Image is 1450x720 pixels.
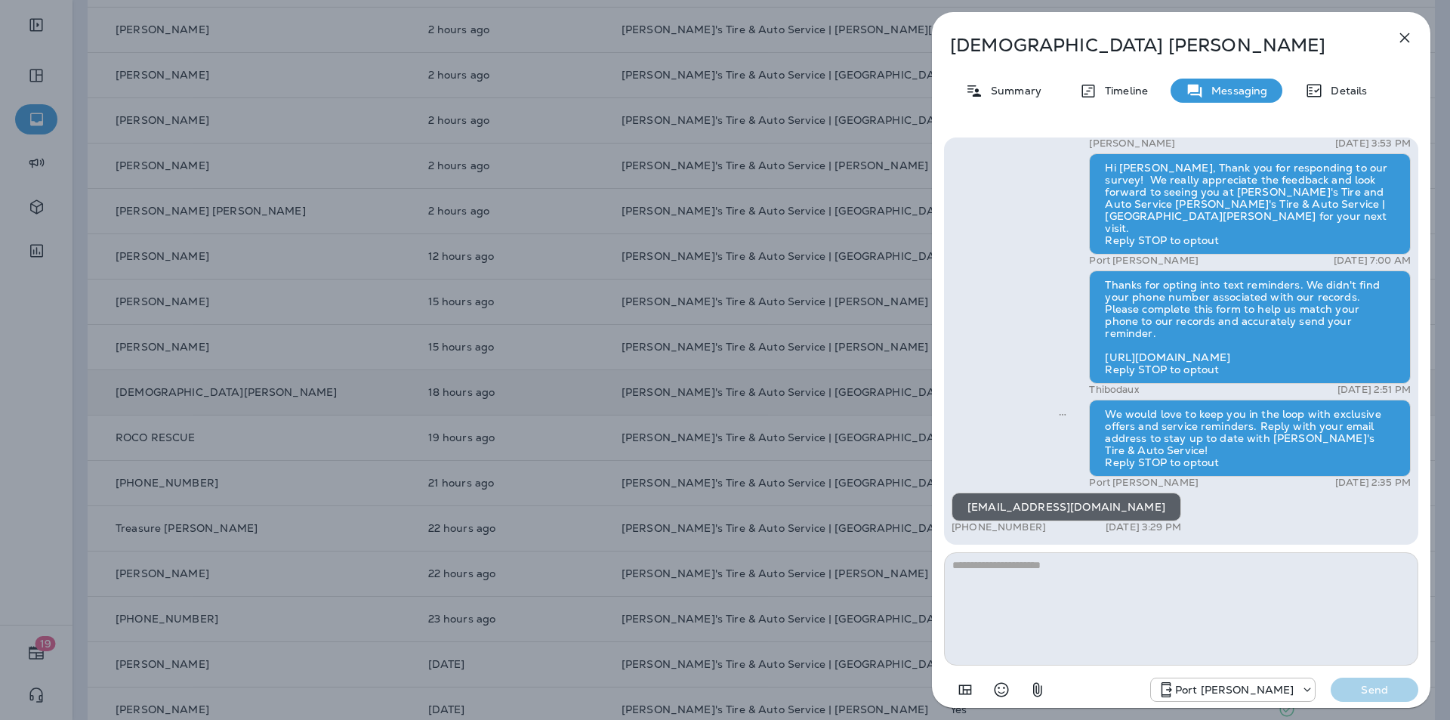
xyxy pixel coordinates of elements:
p: Messaging [1204,85,1267,97]
div: Thanks for opting into text reminders. We didn't find your phone number associated with our recor... [1089,270,1411,384]
div: [EMAIL_ADDRESS][DOMAIN_NAME] [952,493,1181,521]
p: [DATE] 7:00 AM [1334,255,1411,267]
button: Select an emoji [986,675,1017,705]
button: Add in a premade template [950,675,980,705]
p: Port [PERSON_NAME] [1089,255,1199,267]
span: Sent [1059,406,1066,420]
p: Port [PERSON_NAME] [1089,477,1199,489]
p: [PERSON_NAME] [1089,138,1175,150]
p: [DATE] 3:53 PM [1335,138,1411,150]
p: Timeline [1097,85,1148,97]
p: [DEMOGRAPHIC_DATA] [PERSON_NAME] [950,35,1362,56]
p: Port [PERSON_NAME] [1175,684,1294,696]
p: [DATE] 2:51 PM [1337,384,1411,396]
p: Details [1323,85,1367,97]
p: [DATE] 3:29 PM [1106,521,1181,533]
p: [DATE] 2:35 PM [1335,477,1411,489]
div: Hi [PERSON_NAME], Thank you for responding to our survey! We really appreciate the feedback and l... [1089,153,1411,255]
div: We would love to keep you in the loop with exclusive offers and service reminders. Reply with you... [1089,400,1411,477]
p: [PHONE_NUMBER] [952,521,1046,533]
p: Summary [983,85,1041,97]
div: +1 (225) 372-6788 [1151,681,1316,699]
p: Thibodaux [1089,384,1138,396]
